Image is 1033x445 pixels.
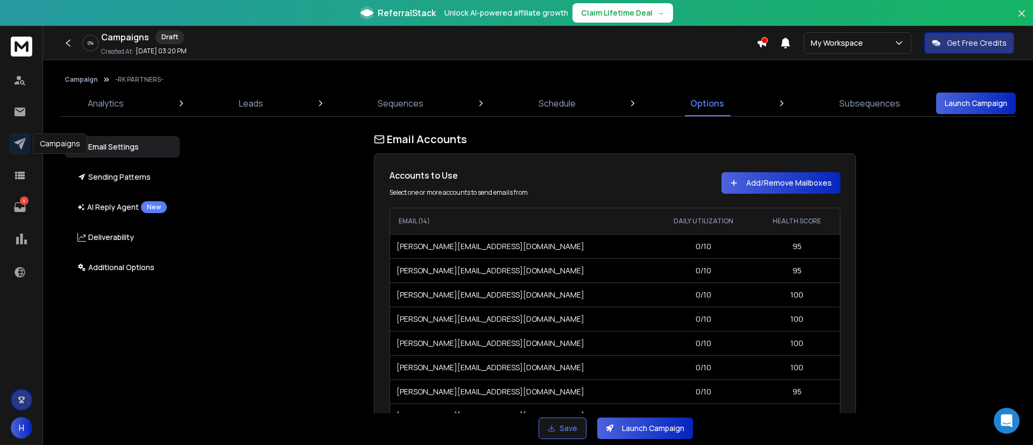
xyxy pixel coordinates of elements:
[11,417,32,439] button: H
[532,90,582,116] a: Schedule
[811,38,867,48] p: My Workspace
[378,97,423,110] p: Sequences
[88,40,94,46] p: 0 %
[924,32,1014,54] button: Get Free Credits
[947,38,1007,48] p: Get Free Credits
[9,196,31,218] a: 4
[136,47,187,55] p: [DATE] 03:20 PM
[657,8,664,18] span: →
[378,6,436,19] span: ReferralStack
[684,90,731,116] a: Options
[65,136,180,158] button: Email Settings
[539,97,576,110] p: Schedule
[101,31,149,44] h1: Campaigns
[65,75,98,84] button: Campaign
[994,408,1020,434] div: Open Intercom Messenger
[155,30,184,44] div: Draft
[839,97,900,110] p: Subsequences
[20,196,29,205] p: 4
[371,90,430,116] a: Sequences
[239,97,263,110] p: Leads
[1015,6,1029,32] button: Close banner
[77,142,139,152] p: Email Settings
[33,133,87,154] div: Campaigns
[936,93,1016,114] button: Launch Campaign
[444,8,568,18] p: Unlock AI-powered affiliate growth
[232,90,270,116] a: Leads
[690,97,724,110] p: Options
[833,90,907,116] a: Subsequences
[115,75,164,84] p: -RK PARTNERS-
[88,97,124,110] p: Analytics
[81,90,130,116] a: Analytics
[101,47,133,56] p: Created At:
[374,132,856,147] h1: Email Accounts
[572,3,673,23] button: Claim Lifetime Deal→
